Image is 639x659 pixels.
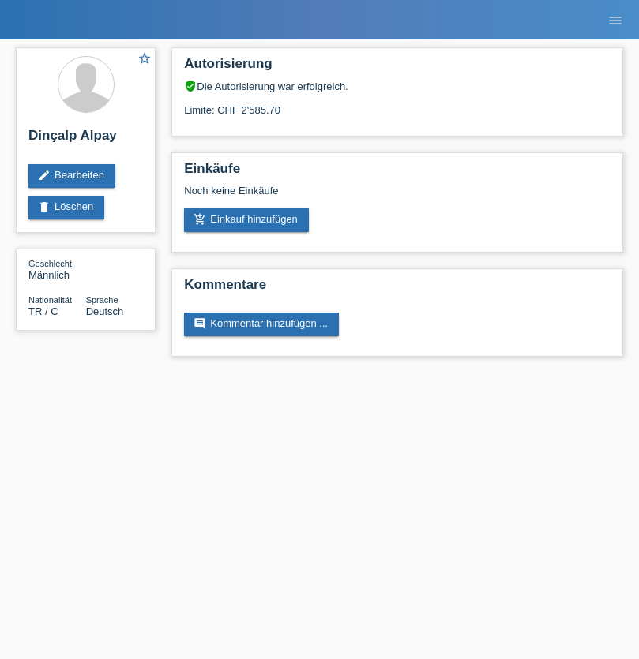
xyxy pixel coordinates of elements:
h2: Dinçalp Alpay [28,128,143,152]
i: star_border [137,51,152,66]
a: add_shopping_cartEinkauf hinzufügen [184,208,309,232]
span: Geschlecht [28,259,72,268]
a: star_border [137,51,152,68]
h2: Autorisierung [184,56,611,80]
a: editBearbeiten [28,164,115,188]
i: add_shopping_cart [194,213,206,226]
i: edit [38,169,51,182]
span: Nationalität [28,295,72,305]
h2: Einkäufe [184,161,611,185]
h2: Kommentare [184,277,611,301]
i: delete [38,200,51,213]
div: Noch keine Einkäufe [184,185,611,208]
div: Die Autorisierung war erfolgreich. [184,80,611,92]
span: Sprache [86,295,118,305]
i: comment [194,317,206,330]
a: commentKommentar hinzufügen ... [184,313,339,336]
a: menu [600,15,631,24]
div: Limite: CHF 2'585.70 [184,92,611,116]
span: Deutsch [86,305,124,317]
div: Männlich [28,257,86,281]
i: menu [607,13,623,28]
i: verified_user [184,80,197,92]
span: Türkei / C / 12.10.2016 [28,305,58,317]
a: deleteLöschen [28,196,104,219]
